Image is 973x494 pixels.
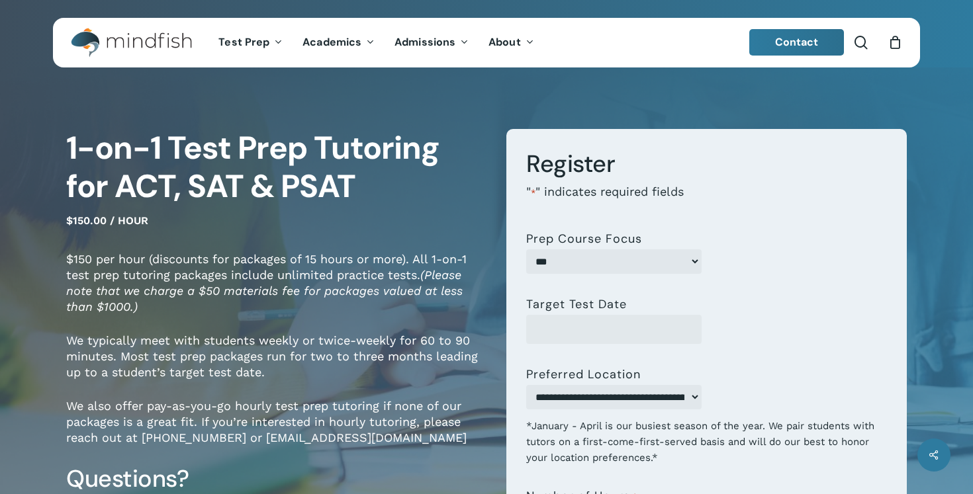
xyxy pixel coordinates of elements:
em: (Please note that we charge a $50 materials fee for packages valued at less than $1000.) [66,268,463,313]
p: " " indicates required fields [526,184,887,219]
label: Target Test Date [526,298,627,311]
label: Preferred Location [526,368,641,381]
h3: Questions? [66,464,486,494]
a: Contact [749,29,845,56]
header: Main Menu [53,18,920,67]
span: Admissions [394,35,455,49]
span: About [488,35,521,49]
nav: Main Menu [208,18,543,67]
h3: Register [526,149,887,179]
a: Admissions [385,37,479,48]
div: *January - April is our busiest season of the year. We pair students with tutors on a first-come-... [526,409,887,466]
a: Test Prep [208,37,293,48]
span: Contact [775,35,819,49]
h1: 1-on-1 Test Prep Tutoring for ACT, SAT & PSAT [66,129,486,206]
label: Prep Course Focus [526,232,642,245]
span: $150.00 / hour [66,214,148,227]
p: We also offer pay-as-you-go hourly test prep tutoring if none of our packages is a great fit. If ... [66,398,486,464]
a: Academics [293,37,385,48]
p: We typically meet with students weekly or twice-weekly for 60 to 90 minutes. Most test prep packa... [66,333,486,398]
span: Academics [302,35,361,49]
p: $150 per hour (discounts for packages of 15 hours or more). All 1-on-1 test prep tutoring package... [66,251,486,333]
span: Test Prep [218,35,269,49]
a: About [479,37,544,48]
